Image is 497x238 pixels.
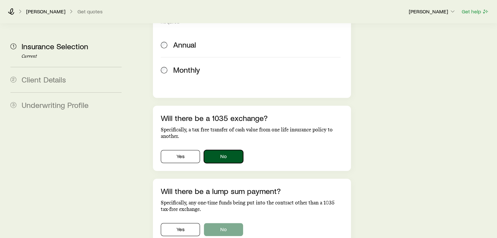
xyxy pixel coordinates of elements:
input: Annual [161,42,167,48]
button: Yes [161,150,200,163]
p: Specifically, a tax free transfer of cash value from one life insurance policy to another. [161,126,343,140]
span: Insurance Selection [22,41,88,51]
span: 1 [10,43,16,49]
button: Get help [461,8,489,15]
p: Will there be a lump sum payment? [161,186,343,196]
span: Monthly [173,65,200,74]
p: Will there be a 1035 exchange? [161,113,343,123]
button: No [204,223,243,236]
p: Current [22,54,122,59]
span: 2 [10,77,16,82]
p: Specifically, any one-time funds being put into the contract other than a 1035 tax-free exchange. [161,200,343,213]
span: 3 [10,102,16,108]
button: No [204,150,243,163]
button: [PERSON_NAME] [408,8,456,16]
span: Annual [173,40,196,49]
p: [PERSON_NAME] [26,8,65,15]
span: Client Details [22,75,66,84]
button: Get quotes [77,8,103,15]
button: Yes [161,223,200,236]
span: Underwriting Profile [22,100,89,110]
input: Monthly [161,67,167,73]
p: [PERSON_NAME] [409,8,456,15]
